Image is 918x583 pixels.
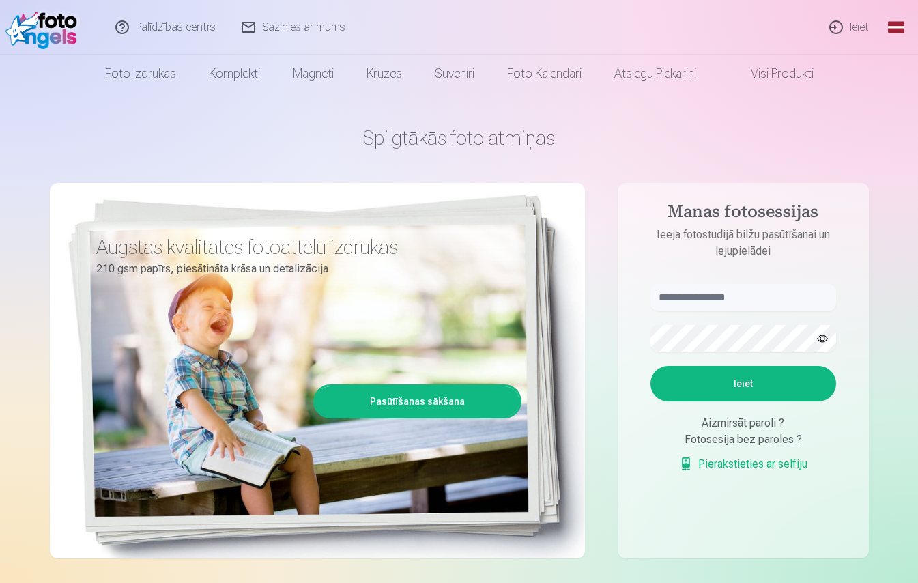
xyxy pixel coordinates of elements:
[713,55,830,93] a: Visi produkti
[96,235,511,259] h3: Augstas kvalitātes fotoattēlu izdrukas
[350,55,418,93] a: Krūzes
[96,259,511,279] p: 210 gsm papīrs, piesātināta krāsa un detalizācija
[89,55,192,93] a: Foto izdrukas
[637,202,850,227] h4: Manas fotosessijas
[50,126,869,150] h1: Spilgtākās foto atmiņas
[315,386,519,416] a: Pasūtīšanas sākšana
[276,55,350,93] a: Magnēti
[650,431,836,448] div: Fotosesija bez paroles ?
[598,55,713,93] a: Atslēgu piekariņi
[5,5,84,49] img: /fa1
[418,55,491,93] a: Suvenīri
[192,55,276,93] a: Komplekti
[491,55,598,93] a: Foto kalendāri
[637,227,850,259] p: Ieeja fotostudijā bilžu pasūtīšanai un lejupielādei
[679,456,807,472] a: Pierakstieties ar selfiju
[650,415,836,431] div: Aizmirsāt paroli ?
[650,366,836,401] button: Ieiet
